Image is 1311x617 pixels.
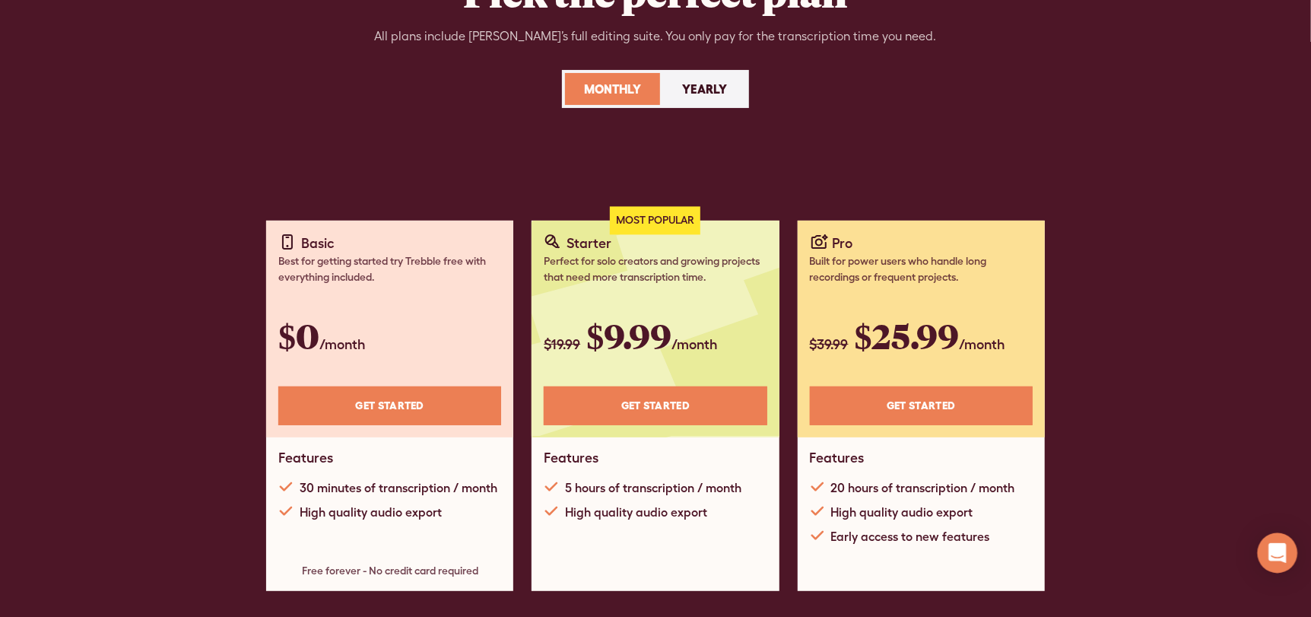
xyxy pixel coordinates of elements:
[375,27,937,46] div: All plans include [PERSON_NAME]’s full editing suite. You only pay for the transcription time you...
[960,336,1005,352] span: /month
[278,386,501,425] a: Get STARTED
[831,527,990,545] div: Early access to new features
[301,233,335,253] div: Basic
[810,253,1033,285] div: Built for power users who handle long recordings or frequent projects.
[544,253,767,285] div: Perfect for solo creators and growing projects that need more transcription time.
[544,336,580,352] span: $19.99
[278,313,319,358] span: $0
[565,503,707,521] div: High quality audio export
[565,479,741,497] div: 5 hours of transcription / month
[300,479,497,497] div: 30 minutes of transcription / month
[586,313,671,358] span: $9.99
[278,563,501,579] div: Free forever - No credit card required
[584,80,641,98] div: Monthly
[300,503,442,521] div: High quality audio export
[1258,533,1298,574] div: Open Intercom Messenger
[319,336,365,352] span: /month
[855,313,960,358] span: $25.99
[831,503,973,521] div: High quality audio export
[610,207,700,235] div: Most Popular
[278,450,333,466] h1: Features
[544,386,767,425] a: Get STARTED
[663,73,746,105] a: Yearly
[810,386,1033,425] a: Get STARTED
[831,479,1015,497] div: 20 hours of transcription / month
[810,336,849,352] span: $39.99
[671,336,717,352] span: /month
[544,450,598,466] h1: Features
[565,73,660,105] a: Monthly
[810,450,865,466] h1: Features
[682,80,727,98] div: Yearly
[833,233,853,253] div: Pro
[278,253,501,285] div: Best for getting started try Trebble free with everything included.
